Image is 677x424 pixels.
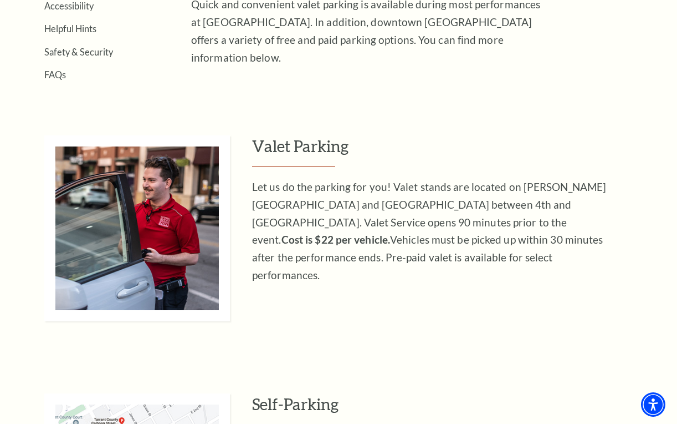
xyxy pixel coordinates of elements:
strong: Cost is $22 per vehicle. [281,233,390,246]
h3: Valet Parking [252,135,666,167]
div: Accessibility Menu [641,392,665,417]
img: Valet Parking [44,135,230,321]
a: Accessibility [44,1,94,11]
a: Helpful Hints [44,23,96,34]
p: Let us do the parking for you! Valet stands are located on [PERSON_NAME][GEOGRAPHIC_DATA] and [GE... [252,178,612,285]
a: Safety & Security [44,47,113,57]
a: FAQs [44,69,66,80]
